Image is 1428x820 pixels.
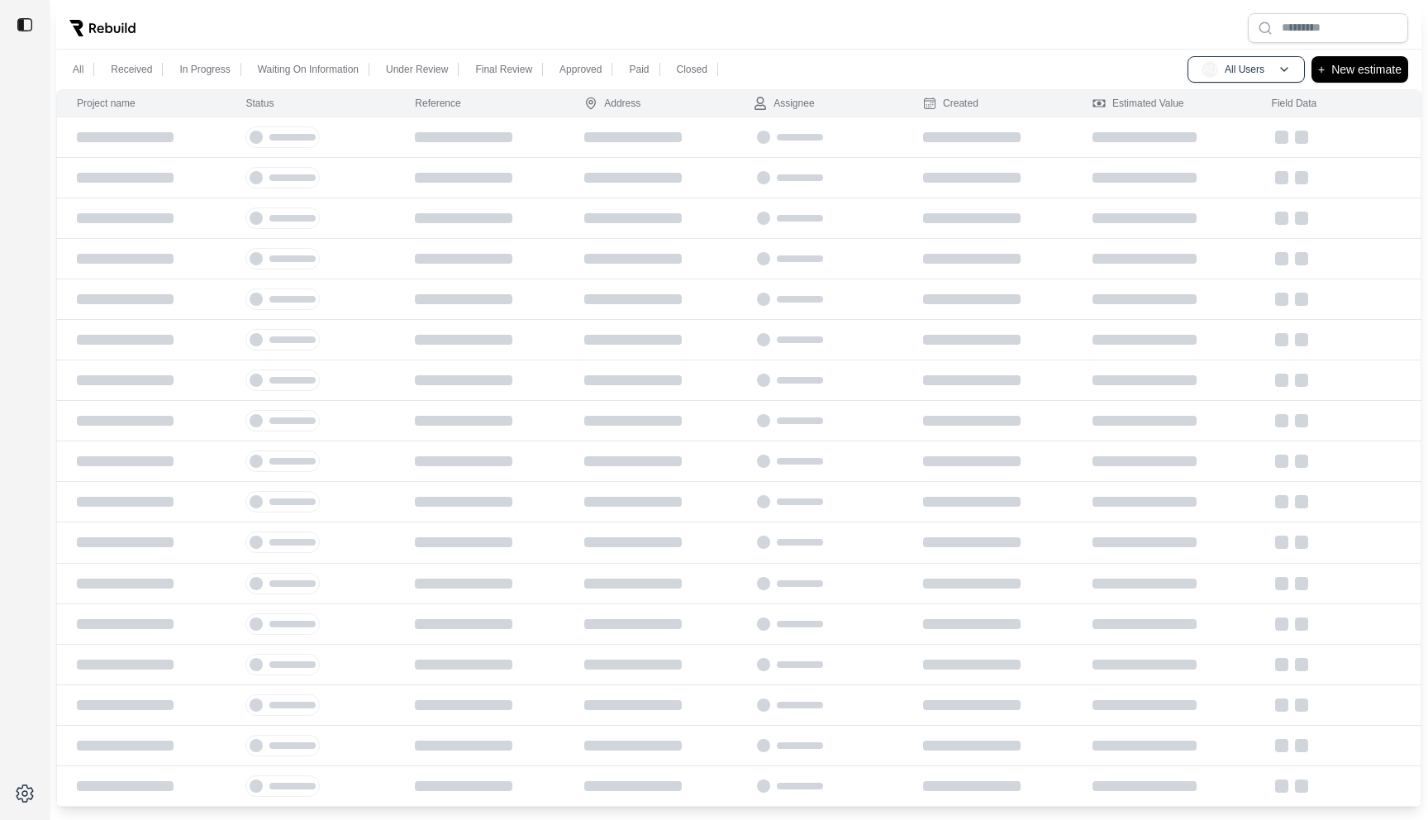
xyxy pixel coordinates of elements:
p: + [1318,60,1325,79]
img: toggle sidebar [17,17,33,33]
button: +New estimate [1311,56,1408,83]
p: Closed [677,63,707,76]
p: Waiting On Information [258,63,359,76]
div: Assignee [754,97,814,110]
p: All Users [1225,63,1264,76]
p: Paid [629,63,649,76]
p: Under Review [386,63,448,76]
p: Final Review [475,63,532,76]
button: AUAll Users [1188,56,1305,83]
div: Created [923,97,978,110]
span: AU [1202,61,1218,78]
div: Status [245,97,274,110]
div: Reference [415,97,460,110]
div: Field Data [1272,97,1317,110]
p: All [73,63,83,76]
p: Approved [559,63,602,76]
p: Received [111,63,152,76]
div: Address [584,97,640,110]
div: Project name [77,97,136,110]
img: Rebuild [69,20,136,36]
div: Estimated Value [1092,97,1184,110]
p: In Progress [179,63,230,76]
p: New estimate [1331,60,1402,79]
